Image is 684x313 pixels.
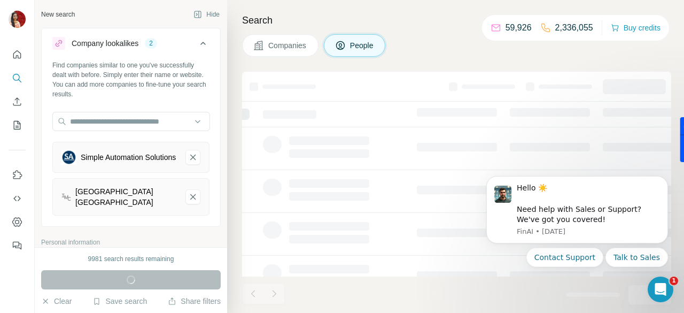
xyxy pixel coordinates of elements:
img: Indianhead Medical Center Shell Lake-logo [61,192,71,202]
button: Clear [41,296,72,307]
span: People [350,40,375,51]
div: [GEOGRAPHIC_DATA] [GEOGRAPHIC_DATA] [75,186,177,208]
div: Simple Automation Solutions [81,152,176,163]
button: Company lookalikes2 [42,30,220,60]
p: 59,926 [506,21,532,34]
button: Hide [186,6,227,22]
button: Use Surfe on LinkedIn [9,165,26,185]
button: Indianhead Medical Center Shell Lake-remove-button [185,189,200,204]
button: Use Surfe API [9,189,26,208]
div: 9981 search results remaining [88,254,174,264]
button: Dashboard [9,212,26,232]
p: Personal information [41,238,221,247]
button: Simple Automation Solutions-remove-button [185,150,200,165]
div: Find companies similar to one you've successfully dealt with before. Simply enter their name or w... [52,60,209,99]
button: Buy credits [611,20,660,35]
iframe: Intercom notifications message [470,167,684,273]
iframe: Intercom live chat [648,277,673,302]
button: Save search [92,296,147,307]
button: Search [9,68,26,88]
button: My lists [9,116,26,135]
button: Feedback [9,236,26,255]
span: Companies [268,40,307,51]
span: 1 [670,277,678,285]
div: Company lookalikes [72,38,138,49]
button: Share filters [168,296,221,307]
img: Avatar [9,11,26,28]
div: 2 [145,39,157,48]
h4: Search [242,13,671,28]
button: Enrich CSV [9,92,26,111]
img: Simple Automation Solutions-logo [61,150,76,165]
button: Quick start [9,45,26,64]
p: 2,336,055 [555,21,593,34]
div: New search [41,10,75,19]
